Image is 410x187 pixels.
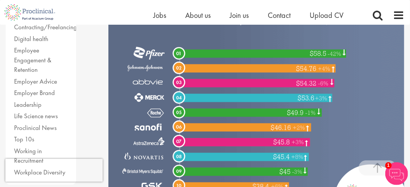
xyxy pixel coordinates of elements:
[185,10,211,20] a: About us
[14,147,43,165] a: Working in Recruitment
[385,162,408,185] img: Chatbot
[230,10,249,20] a: Join us
[14,100,41,109] a: Leadership
[385,162,392,169] span: 1
[14,135,34,143] a: Top 10s
[14,124,57,132] a: Proclinical News
[14,46,51,74] a: Employee Engagement & Retention
[153,10,166,20] a: Jobs
[5,159,103,182] iframe: reCAPTCHA
[14,23,77,31] a: Contracting/Freelancing
[310,10,343,20] a: Upload CV
[14,77,57,86] a: Employer Advice
[14,35,48,43] a: Digital health
[14,112,58,120] a: Life Science news
[268,10,291,20] a: Contact
[14,89,55,97] a: Employer Brand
